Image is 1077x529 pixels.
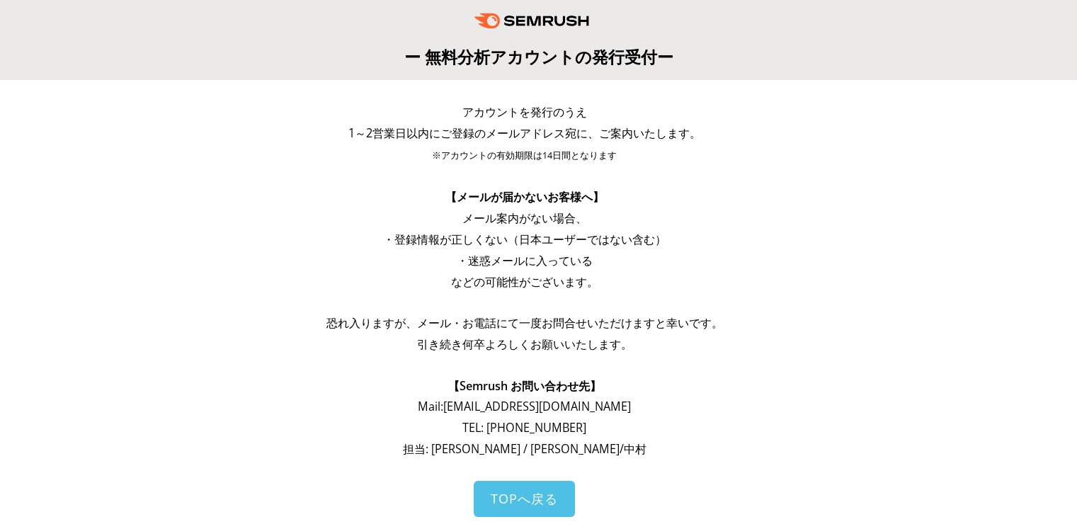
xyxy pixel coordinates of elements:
span: 1～2営業日以内にご登録のメールアドレス宛に、ご案内いたします。 [348,125,701,141]
span: アカウントを発行のうえ [462,104,587,120]
span: 引き続き何卒よろしくお願いいたします。 [417,336,632,352]
span: ・登録情報が正しくない（日本ユーザーではない含む） [383,232,666,247]
span: ・迷惑メールに入っている [457,253,593,268]
span: ー 無料分析アカウントの発行受付ー [404,45,673,68]
span: 恐れ入りますが、メール・お電話にて一度お問合せいただけますと幸いです。 [326,315,723,331]
span: 【Semrush お問い合わせ先】 [448,378,601,394]
span: 【メールが届かないお客様へ】 [445,189,604,205]
span: ※アカウントの有効期限は14日間となります [432,149,617,161]
a: TOPへ戻る [474,481,575,517]
span: などの可能性がございます。 [451,274,598,290]
span: メール案内がない場合、 [462,210,587,226]
span: TOPへ戻る [491,490,558,507]
span: 担当: [PERSON_NAME] / [PERSON_NAME]/中村 [403,441,646,457]
span: Mail: [EMAIL_ADDRESS][DOMAIN_NAME] [418,399,631,414]
span: TEL: [PHONE_NUMBER] [462,420,586,436]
